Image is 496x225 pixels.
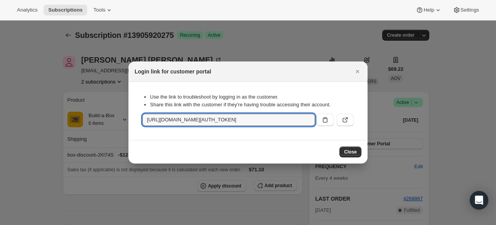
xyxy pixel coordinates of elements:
button: Settings [448,5,484,15]
span: Subscriptions [48,7,83,13]
span: Tools [93,7,105,13]
div: Open Intercom Messenger [470,191,488,210]
button: Analytics [12,5,42,15]
button: Close [352,66,363,77]
button: Close [339,147,361,157]
h2: Login link for customer portal [135,68,211,75]
span: Close [344,149,357,155]
li: Use the link to troubleshoot by logging in as the customer. [150,93,354,101]
li: Share this link with the customer if they’re having trouble accessing their account. [150,101,354,109]
span: Settings [461,7,479,13]
button: Help [411,5,446,15]
button: Subscriptions [44,5,87,15]
span: Analytics [17,7,37,13]
button: Tools [89,5,118,15]
span: Help [423,7,434,13]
